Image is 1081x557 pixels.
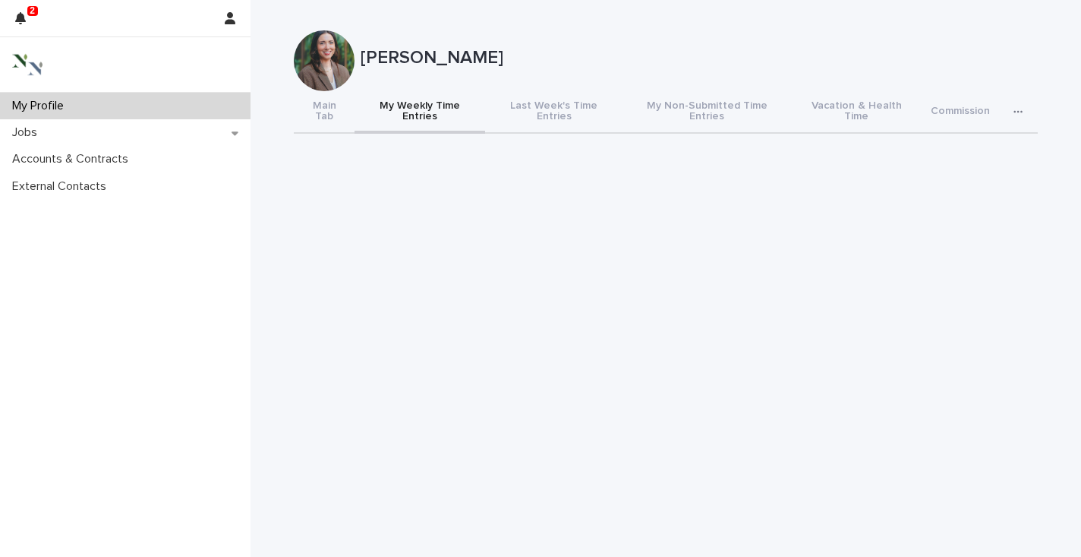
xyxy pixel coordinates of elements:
p: 2 [30,5,35,16]
p: Jobs [6,125,49,140]
button: Vacation & Health Time [792,91,922,134]
button: Last Week's Time Entries [485,91,622,134]
div: 2 [15,9,35,36]
p: [PERSON_NAME] [361,47,1032,69]
button: My Non-Submitted Time Entries [622,91,792,134]
button: Main Tab [294,91,355,134]
img: 3bAFpBnQQY6ys9Fa9hsD [12,49,43,80]
p: Accounts & Contracts [6,152,140,166]
button: My Weekly Time Entries [355,91,485,134]
p: External Contacts [6,179,118,194]
p: My Profile [6,99,76,113]
button: Commission [922,91,999,134]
